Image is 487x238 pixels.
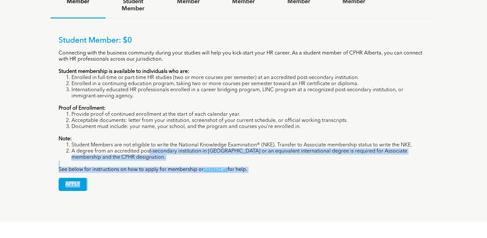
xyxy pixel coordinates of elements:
p: See below for instructions on how to apply for membership or for help. [59,167,429,173]
li: Enrolled in a continuing education program, taking two or more courses per semester toward an HR ... [71,81,429,87]
strong: Proof of Enrollment: [59,106,106,111]
li: Enrolled in full-time or part-time HR studies (two or more courses per semester) at an accredited... [71,75,429,81]
p: Connecting with the business community during your studies will help you kick-start your HR caree... [59,50,429,63]
li: A degree from an accredited post-secondary institution in [GEOGRAPHIC_DATA] or an equivalent inte... [71,148,429,161]
a: contact us [204,167,228,172]
strong: Student membership is available to individuals who are: [59,69,189,74]
span: APPLY [59,178,87,191]
a: APPLY [59,178,87,191]
li: Provide proof of continued enrollment at the start of each calendar year. [71,112,429,118]
strong: Note: [59,136,72,142]
li: Student Members are not eligible to write the National Knowledge Examination® (NKE). Transfer to ... [71,142,429,148]
li: Acceptable documents: letter from your institution, screenshot of your current schedule, or offic... [71,118,429,124]
li: Internationally educated HR professionals enrolled in a career bridging program, LINC program at ... [71,87,429,99]
li: Document must include: your name, your school, and the program and courses you’re enrolled in. [71,124,429,130]
p: Student Member: $0 [59,36,429,45]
